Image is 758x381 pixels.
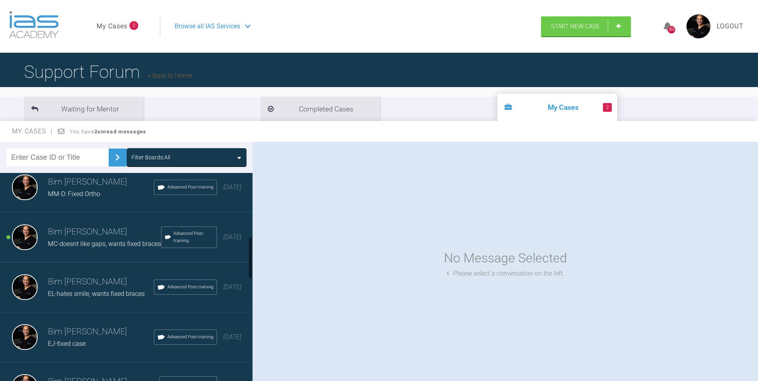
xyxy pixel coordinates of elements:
[111,151,124,164] img: chevronRight.28bd32b0.svg
[6,149,109,167] input: Enter Case ID or Title
[541,16,631,36] a: Start New Case
[94,129,146,135] strong: 2 unread messages
[12,224,38,250] img: Bim Sawhney
[447,268,564,279] div: Please select a conversation on the left.
[12,175,38,200] img: Bim Sawhney
[131,153,170,162] div: Filter Boards: All
[24,58,192,86] h1: Support Forum
[223,283,241,291] span: [DATE]
[12,274,38,300] img: Bim Sawhney
[12,127,53,135] span: My Cases
[48,175,154,189] h3: Bim [PERSON_NAME]
[129,21,138,30] span: 2
[48,225,161,239] h3: Bim [PERSON_NAME]
[167,333,213,341] span: Advanced Post-training
[48,190,100,198] span: MM-D: Fixed Ortho
[717,21,744,32] a: Logout
[12,324,38,350] img: Bim Sawhney
[223,333,241,341] span: [DATE]
[444,248,567,268] div: No Message Selected
[603,103,612,112] span: 2
[668,26,675,34] div: 382
[70,129,147,135] span: You have
[97,21,127,32] a: My Cases
[175,21,240,32] span: Browse all IAS Services
[167,284,213,291] span: Advanced Post-training
[173,230,213,244] span: Advanced Post-training
[551,23,600,30] span: Start New Case
[48,340,86,347] span: EJ-fixed case
[497,94,617,121] li: My Cases
[48,290,145,298] span: EL-hates smile, wants fixed braces
[223,233,241,241] span: [DATE]
[261,97,380,121] li: Completed Cases
[24,97,144,121] li: Waiting for Mentor
[148,72,192,79] a: Back to Home
[48,240,161,248] span: MC-doesnt like gaps, wants fixed braces
[48,275,154,289] h3: Bim [PERSON_NAME]
[223,183,241,191] span: [DATE]
[48,325,154,339] h3: Bim [PERSON_NAME]
[9,11,59,38] img: logo-light.3e3ef733.png
[167,184,213,191] span: Advanced Post-training
[686,14,710,38] img: profile.png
